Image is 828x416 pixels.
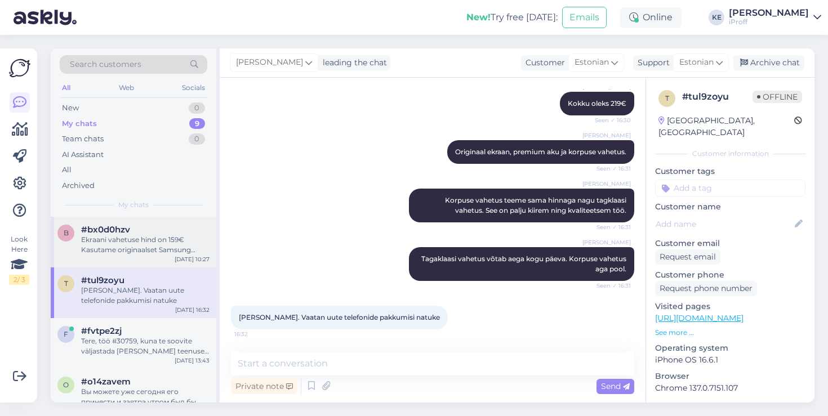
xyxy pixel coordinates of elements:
[239,313,440,321] span: [PERSON_NAME]. Vaatan uute telefonide pakkumisi natuke
[521,57,565,69] div: Customer
[655,180,805,196] input: Add a tag
[582,180,631,188] span: [PERSON_NAME]
[656,218,793,230] input: Add name
[64,330,68,338] span: f
[189,133,205,145] div: 0
[562,7,607,28] button: Emails
[445,196,628,214] span: Korpuse vahetus teeme sama hinnaga nagu tagklaasi vahetus. See on palju kiirem ning kvaliteetsem ...
[655,301,805,312] p: Visited pages
[665,94,669,102] span: t
[589,164,631,173] span: Seen ✓ 16:31
[733,55,804,70] div: Archive chat
[175,255,210,263] div: [DATE] 10:27
[729,8,809,17] div: [PERSON_NAME]
[655,165,805,177] p: Customer tags
[753,91,802,103] span: Offline
[62,164,72,176] div: All
[234,330,277,338] span: 16:32
[655,370,805,382] p: Browser
[582,131,631,140] span: [PERSON_NAME]
[189,102,205,114] div: 0
[81,285,210,306] div: [PERSON_NAME]. Vaatan uute telefonide pakkumisi natuke
[62,102,79,114] div: New
[655,149,805,159] div: Customer information
[655,382,805,394] p: Chrome 137.0.7151.107
[633,57,670,69] div: Support
[62,180,95,191] div: Archived
[568,99,626,108] span: Kokku oleks 219€
[589,223,631,231] span: Seen ✓ 16:31
[589,281,631,290] span: Seen ✓ 16:31
[60,80,73,95] div: All
[62,118,97,129] div: My chats
[655,354,805,366] p: iPhone OS 16.6.1
[62,133,104,145] div: Team chats
[9,234,29,285] div: Look Here
[620,7,682,28] div: Online
[589,116,631,124] span: Seen ✓ 16:30
[655,201,805,213] p: Customer name
[318,57,387,69] div: leading the chat
[655,342,805,354] p: Operating system
[64,229,69,237] span: b
[729,17,809,26] div: iProff
[118,200,149,210] span: My chats
[455,147,626,156] span: Originaal ekraan, premium aku ja korpuse vahetus.
[62,149,104,160] div: AI Assistant
[658,115,794,138] div: [GEOGRAPHIC_DATA], [GEOGRAPHIC_DATA]
[175,306,210,314] div: [DATE] 16:32
[81,235,210,255] div: Ekraani vahetuse hind on 159€ Kasutame originaalset Samsung Serivce Pack ning ekraan tuleb samuti...
[9,57,30,79] img: Askly Logo
[70,59,141,70] span: Search customers
[466,12,491,23] b: New!
[81,336,210,356] div: Tere, töö #30759, kuna te soovite väljastada [PERSON_NAME] teenuse eest tasumist. Kas oleks võima...
[9,275,29,285] div: 2 / 3
[655,249,720,265] div: Request email
[81,275,124,285] span: #tul9zoyu
[679,56,714,69] span: Estonian
[189,118,205,129] div: 9
[466,11,558,24] div: Try free [DATE]:
[655,328,805,338] p: See more ...
[655,313,744,323] a: [URL][DOMAIN_NAME]
[175,356,210,365] div: [DATE] 13:43
[709,10,724,25] div: KE
[236,56,303,69] span: [PERSON_NAME]
[601,381,630,391] span: Send
[81,225,130,235] span: #bx0d0hzv
[655,269,805,281] p: Customer phone
[421,254,628,273] span: Tagaklaasi vahetus võtab aega kogu päeva. Korpuse vahetus aga pool.
[117,80,136,95] div: Web
[63,381,69,389] span: o
[81,387,210,407] div: Вы можете уже сегодня его принести и завтра утром был бы готов он.
[729,8,821,26] a: [PERSON_NAME]iProff
[582,238,631,247] span: [PERSON_NAME]
[655,238,805,249] p: Customer email
[180,80,207,95] div: Socials
[575,56,609,69] span: Estonian
[655,281,757,296] div: Request phone number
[682,90,753,104] div: # tul9zoyu
[81,377,131,387] span: #o14zavem
[64,279,68,288] span: t
[231,379,297,394] div: Private note
[81,326,122,336] span: #fvtpe2zj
